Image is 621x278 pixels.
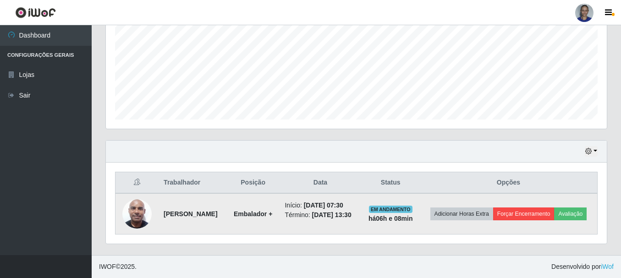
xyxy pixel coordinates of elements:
[312,211,352,218] time: [DATE] 13:30
[304,202,343,209] time: [DATE] 07:30
[551,262,614,272] span: Desenvolvido por
[234,210,272,218] strong: Embalador +
[285,201,356,210] li: Início:
[420,172,598,194] th: Opções
[15,7,56,18] img: CoreUI Logo
[601,263,614,270] a: iWof
[368,215,413,222] strong: há 06 h e 08 min
[493,207,555,220] button: Forçar Encerramento
[361,172,419,194] th: Status
[285,210,356,220] li: Término:
[369,206,412,213] span: EM ANDAMENTO
[430,207,493,220] button: Adicionar Horas Extra
[158,172,227,194] th: Trabalhador
[99,262,137,272] span: © 2025 .
[554,207,587,220] button: Avaliação
[164,210,217,218] strong: [PERSON_NAME]
[227,172,280,194] th: Posição
[122,194,152,233] img: 1705935792393.jpeg
[99,263,116,270] span: IWOF
[279,172,361,194] th: Data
